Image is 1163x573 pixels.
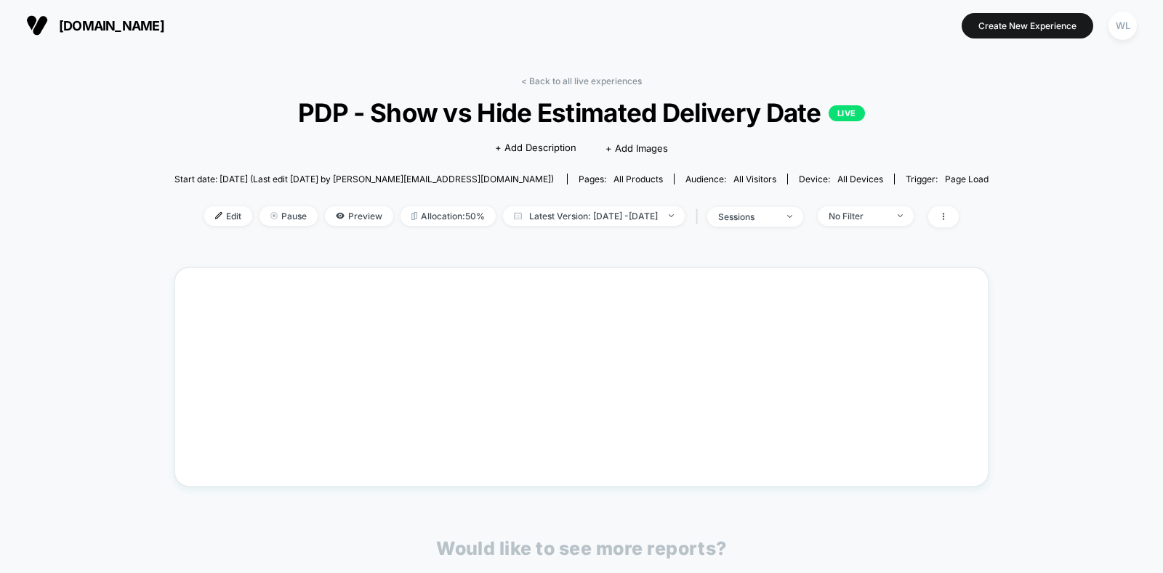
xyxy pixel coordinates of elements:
[605,142,668,154] span: + Add Images
[718,211,776,222] div: sessions
[685,174,776,184] div: Audience:
[495,141,576,155] span: + Add Description
[829,211,887,222] div: No Filter
[215,212,222,219] img: edit
[898,214,903,217] img: end
[401,206,496,226] span: Allocation: 50%
[411,212,417,220] img: rebalance
[1104,11,1141,41] button: WL
[325,206,393,226] span: Preview
[613,174,663,184] span: all products
[787,174,894,184] span: Device:
[270,212,278,219] img: end
[945,174,989,184] span: Page Load
[503,206,685,226] span: Latest Version: [DATE] - [DATE]
[669,214,674,217] img: end
[787,215,792,218] img: end
[174,174,554,184] span: Start date: [DATE] (Last edit [DATE] by [PERSON_NAME][EMAIL_ADDRESS][DOMAIN_NAME])
[521,76,642,86] a: < Back to all live experiences
[692,206,707,227] span: |
[436,537,727,559] p: Would like to see more reports?
[906,174,989,184] div: Trigger:
[733,174,776,184] span: All Visitors
[22,14,169,37] button: [DOMAIN_NAME]
[26,15,48,36] img: Visually logo
[837,174,883,184] span: all devices
[829,105,865,121] p: LIVE
[59,18,164,33] span: [DOMAIN_NAME]
[1108,12,1137,40] div: WL
[259,206,318,226] span: Pause
[204,206,252,226] span: Edit
[514,212,522,219] img: calendar
[579,174,663,184] div: Pages:
[215,97,948,128] span: PDP - Show vs Hide Estimated Delivery Date
[962,13,1093,38] button: Create New Experience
